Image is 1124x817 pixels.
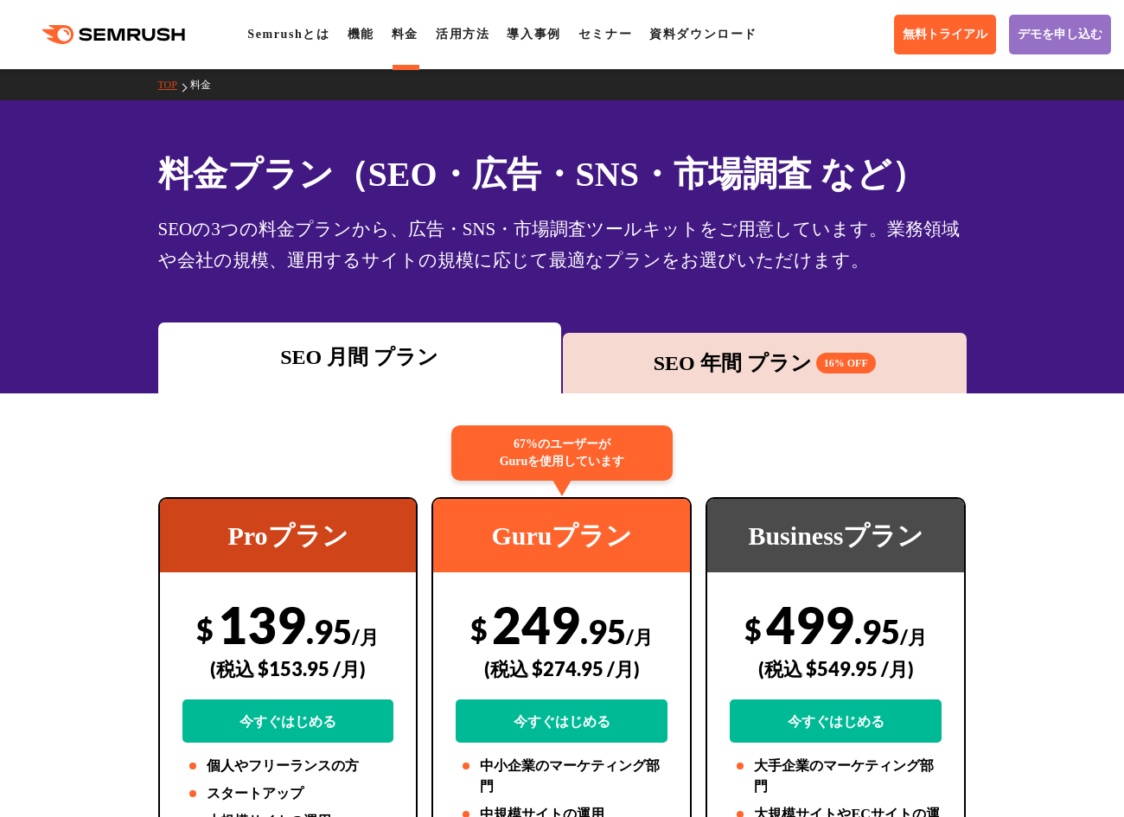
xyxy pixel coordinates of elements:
[451,425,673,481] div: 67%のユーザーが Guruを使用しています
[247,28,329,41] a: Semrushとは
[182,756,394,776] li: 個人やフリーランスの方
[306,611,352,651] span: .95
[352,625,379,648] span: /月
[456,594,667,743] div: 249
[730,699,942,743] a: 今すぐはじめる
[903,27,987,42] span: 無料トライアル
[580,611,626,651] span: .95
[572,348,958,379] div: SEO 年間 プラン
[190,79,224,91] a: 料金
[182,783,394,804] li: スタートアップ
[649,28,757,41] a: 資料ダウンロード
[730,756,942,797] li: 大手企業のマーケティング部門
[1018,27,1102,42] span: デモを申し込む
[894,15,996,54] a: 無料トライアル
[578,28,632,41] a: セミナー
[507,28,560,41] a: 導入事例
[470,611,488,647] span: $
[167,341,553,373] div: SEO 月間 プラン
[730,594,942,743] div: 499
[158,149,967,200] h1: 料金プラン（SEO・広告・SNS・市場調査 など）
[348,28,374,41] a: 機能
[182,699,394,743] a: 今すぐはじめる
[730,638,942,699] div: (税込 $549.95 /月)
[456,756,667,797] li: 中小企業のマーケティング部門
[158,79,190,91] a: TOP
[744,611,762,647] span: $
[1009,15,1111,54] a: デモを申し込む
[854,611,900,651] span: .95
[436,28,489,41] a: 活用方法
[456,638,667,699] div: (税込 $274.95 /月)
[196,611,214,647] span: $
[626,625,653,648] span: /月
[433,499,690,572] div: Guruプラン
[158,214,967,276] div: SEOの3つの料金プランから、広告・SNS・市場調査ツールキットをご用意しています。業務領域や会社の規模、運用するサイトの規模に応じて最適なプランをお選びいただけます。
[182,594,394,743] div: 139
[456,699,667,743] a: 今すぐはじめる
[392,28,418,41] a: 料金
[707,499,964,572] div: Businessプラン
[160,499,417,572] div: Proプラン
[900,625,927,648] span: /月
[816,353,876,373] span: 16% OFF
[182,638,394,699] div: (税込 $153.95 /月)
